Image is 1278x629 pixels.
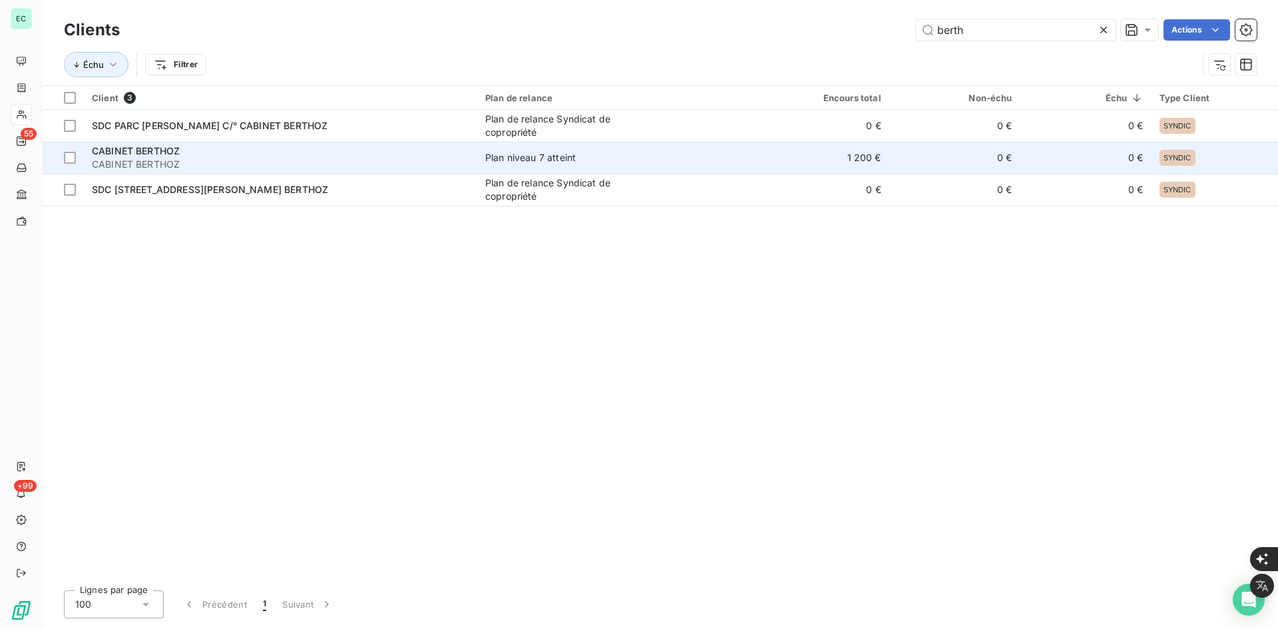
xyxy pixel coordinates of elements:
td: 0 € [889,174,1020,206]
span: SYNDIC [1164,122,1191,130]
span: CABINET BERTHOZ [92,158,469,171]
div: Plan de relance [485,93,750,103]
h3: Clients [64,18,120,42]
span: 1 [263,598,266,611]
div: Plan de relance Syndicat de copropriété [485,176,652,203]
span: CABINET BERTHOZ [92,145,180,156]
button: Actions [1164,19,1230,41]
button: Suivant [274,590,341,618]
button: 1 [255,590,274,618]
span: +99 [14,480,37,492]
button: Précédent [174,590,255,618]
td: 0 € [758,110,889,142]
div: Type Client [1160,93,1270,103]
button: Filtrer [145,54,206,75]
td: 0 € [758,174,889,206]
td: 1 200 € [758,142,889,174]
span: Client [92,93,118,103]
div: Plan de relance Syndicat de copropriété [485,112,652,139]
div: EC [11,8,32,29]
span: SDC [STREET_ADDRESS][PERSON_NAME] BERTHOZ [92,184,328,195]
span: SDC PARC [PERSON_NAME] C/° CABINET BERTHOZ [92,120,327,131]
td: 0 € [1020,174,1152,206]
div: Open Intercom Messenger [1233,584,1265,616]
div: Échu [1028,93,1144,103]
td: 0 € [1020,142,1152,174]
td: 0 € [889,110,1020,142]
img: Logo LeanPay [11,600,32,621]
div: Non-échu [897,93,1012,103]
span: SYNDIC [1164,186,1191,194]
span: 3 [124,92,136,104]
span: 55 [21,128,37,140]
span: Échu [83,59,104,70]
td: 0 € [889,142,1020,174]
div: Plan niveau 7 atteint [485,151,576,164]
td: 0 € [1020,110,1152,142]
span: 100 [75,598,91,611]
button: Échu [64,52,128,77]
div: Encours total [766,93,881,103]
input: Rechercher [916,19,1116,41]
span: SYNDIC [1164,154,1191,162]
